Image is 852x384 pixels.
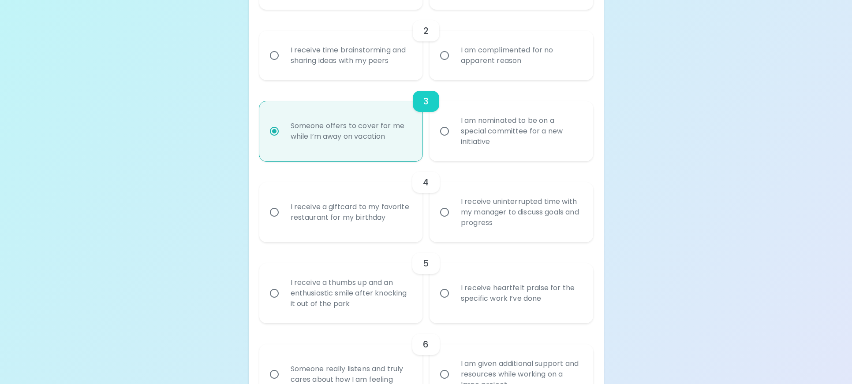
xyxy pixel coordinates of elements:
div: choice-group-check [259,80,593,161]
div: choice-group-check [259,10,593,80]
div: I receive uninterrupted time with my manager to discuss goals and progress [454,186,588,239]
h6: 2 [423,24,429,38]
div: I receive a giftcard to my favorite restaurant for my birthday [284,191,418,233]
div: choice-group-check [259,161,593,242]
div: I receive a thumbs up and an enthusiastic smile after knocking it out of the park [284,267,418,320]
h6: 3 [423,94,429,108]
h6: 5 [423,256,429,270]
h6: 4 [423,175,429,189]
div: choice-group-check [259,242,593,323]
div: I am complimented for no apparent reason [454,34,588,77]
div: Someone offers to cover for me while I’m away on vacation [284,110,418,152]
h6: 6 [423,337,429,351]
div: I receive heartfelt praise for the specific work I’ve done [454,272,588,314]
div: I receive time brainstorming and sharing ideas with my peers [284,34,418,77]
div: I am nominated to be on a special committee for a new initiative [454,105,588,158]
